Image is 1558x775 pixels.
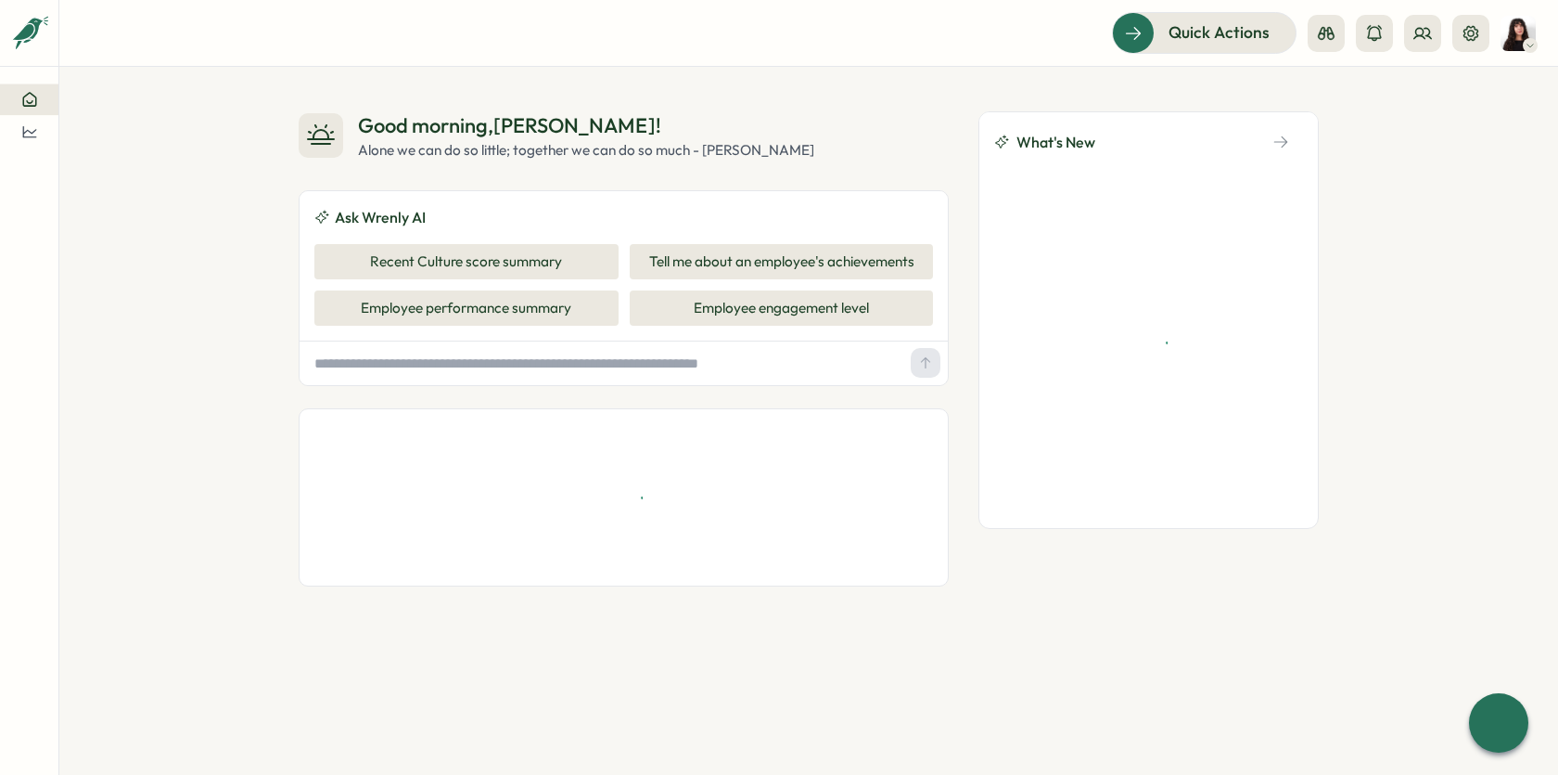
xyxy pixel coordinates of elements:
[1168,20,1270,45] span: Quick Actions
[358,111,814,140] div: Good morning , [PERSON_NAME] !
[1016,131,1095,154] span: What's New
[1112,12,1296,53] button: Quick Actions
[358,140,814,161] div: Alone we can do so little; together we can do so much - [PERSON_NAME]
[335,206,426,229] span: Ask Wrenly AI
[630,291,934,326] button: Employee engagement level
[630,244,934,279] button: Tell me about an employee's achievements
[314,291,619,326] button: Employee performance summary
[314,244,619,279] button: Recent Culture score summary
[1501,16,1536,51] img: Kelly Rosa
